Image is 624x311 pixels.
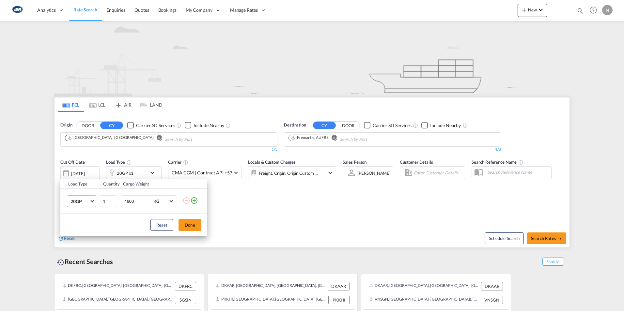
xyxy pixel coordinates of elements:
[190,197,198,204] md-icon: icon-plus-circle-outline
[124,196,150,207] input: Enter Weight
[153,199,159,204] div: KG
[123,181,179,187] div: Cargo Weight
[70,198,89,205] span: 20GP
[150,219,173,231] button: Reset
[67,195,96,207] md-select: Choose: 20GP
[99,179,119,189] th: Quantity
[182,197,190,204] md-icon: icon-minus-circle-outline
[179,219,201,231] button: Done
[60,179,99,189] th: Load Type
[100,195,116,207] input: Qty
